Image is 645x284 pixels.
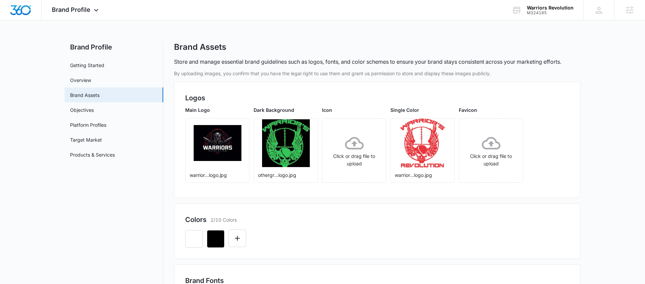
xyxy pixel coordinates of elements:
p: warrior...logo.jpg [395,171,450,179]
a: Brand Assets [70,92,100,99]
p: othergr...logo.jpg [258,171,314,179]
h2: Colors [185,215,207,225]
img: User uploaded logo [194,125,241,161]
span: Click or drag file to upload [322,119,386,182]
button: Edit Color [229,229,246,247]
a: Overview [70,77,91,84]
button: Remove [185,230,203,248]
img: User uploaded logo [262,119,310,167]
p: Store and manage essential brand guidelines such as logos, fonts, and color schemes to ensure you... [174,58,561,66]
div: Click or drag file to upload [459,134,523,167]
span: Brand Profile [52,6,90,13]
p: By uploading images, you confirm that you have the legal right to use them and grant us permissio... [174,70,580,77]
div: account name [527,5,574,11]
p: 2/10 Colors [211,216,237,223]
a: Getting Started [70,62,104,69]
p: warrior...logo.jpg [190,171,245,179]
p: Main Logo [185,106,250,114]
p: Dark Background [254,106,318,114]
h2: Logos [185,93,569,103]
div: Click or drag file to upload [322,134,386,167]
h1: Brand Assets [174,42,226,52]
a: Objectives [70,106,94,114]
p: Single Color [390,106,455,114]
a: Products & Services [70,151,115,158]
img: User uploaded logo [400,119,445,167]
p: Icon [322,106,386,114]
a: Target Market [70,136,102,143]
span: Click or drag file to upload [459,119,523,182]
button: Remove [207,230,224,248]
a: Platform Profiles [70,121,106,128]
div: account id [527,11,574,15]
p: Favicon [459,106,523,114]
h2: Brand Profile [65,42,163,52]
